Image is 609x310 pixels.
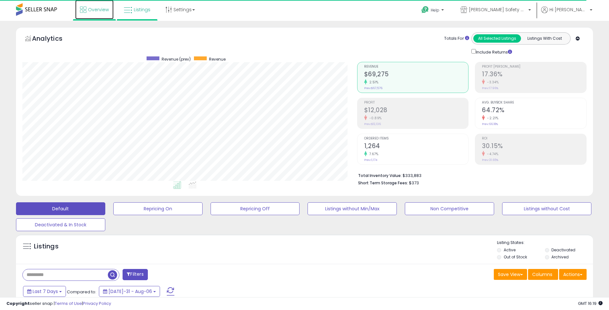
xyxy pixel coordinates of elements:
small: 7.67% [367,152,379,156]
h5: Analytics [32,34,75,45]
strong: Copyright [6,300,30,306]
small: Prev: $12,136 [364,122,381,126]
button: Repricing Off [211,202,300,215]
span: $373 [409,180,419,186]
span: Help [431,7,439,13]
button: Non Competitive [405,202,494,215]
span: [DATE]-31 - Aug-06 [108,288,152,295]
small: -2.21% [485,116,498,121]
button: Actions [559,269,587,280]
a: Privacy Policy [83,300,111,306]
span: Compared to: [67,289,96,295]
button: [DATE]-31 - Aug-06 [99,286,160,297]
small: -4.74% [485,152,498,156]
span: [PERSON_NAME] Safety & Supply [469,6,526,13]
label: Deactivated [551,247,575,253]
span: Profit [PERSON_NAME] [482,65,586,69]
small: -0.89% [367,116,382,121]
h2: 30.15% [482,142,586,151]
small: 2.51% [367,80,379,85]
h5: Listings [34,242,59,251]
button: Listings without Cost [502,202,591,215]
div: seller snap | | [6,301,111,307]
a: Hi [PERSON_NAME] [541,6,592,21]
button: Deactivated & In Stock [16,218,105,231]
span: ROI [482,137,586,140]
label: Active [504,247,516,253]
button: Repricing On [113,202,203,215]
span: Hi [PERSON_NAME] [549,6,588,13]
h2: $12,028 [364,106,469,115]
button: Columns [528,269,558,280]
span: Listings [134,6,150,13]
span: Profit [364,101,469,105]
button: Default [16,202,105,215]
small: Prev: $67,576 [364,86,382,90]
small: Prev: 17.96% [482,86,498,90]
span: Ordered Items [364,137,469,140]
button: All Selected Listings [473,34,521,43]
h2: $69,275 [364,71,469,79]
span: Revenue [364,65,469,69]
i: Get Help [421,6,429,14]
div: Include Returns [467,48,519,55]
button: Listings without Min/Max [308,202,397,215]
a: Help [416,1,450,21]
button: Save View [494,269,527,280]
label: Archived [551,254,569,260]
span: Revenue [209,56,226,62]
div: Totals For [444,36,469,42]
small: -3.34% [485,80,499,85]
span: Last 7 Days [33,288,58,295]
button: Filters [123,269,148,280]
h2: 17.36% [482,71,586,79]
h2: 64.72% [482,106,586,115]
span: 2025-08-14 16:19 GMT [578,300,603,306]
h2: 1,264 [364,142,469,151]
span: Columns [532,271,552,278]
span: Revenue (prev) [162,56,191,62]
b: Short Term Storage Fees: [358,180,408,186]
small: Prev: 31.65% [482,158,498,162]
p: Listing States: [497,240,593,246]
small: Prev: 66.18% [482,122,498,126]
li: $333,883 [358,171,582,179]
label: Out of Stock [504,254,527,260]
small: Prev: 1,174 [364,158,377,162]
span: Overview [88,6,109,13]
button: Last 7 Days [23,286,66,297]
span: Avg. Buybox Share [482,101,586,105]
a: Terms of Use [55,300,82,306]
button: Listings With Cost [521,34,568,43]
b: Total Inventory Value: [358,173,402,178]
